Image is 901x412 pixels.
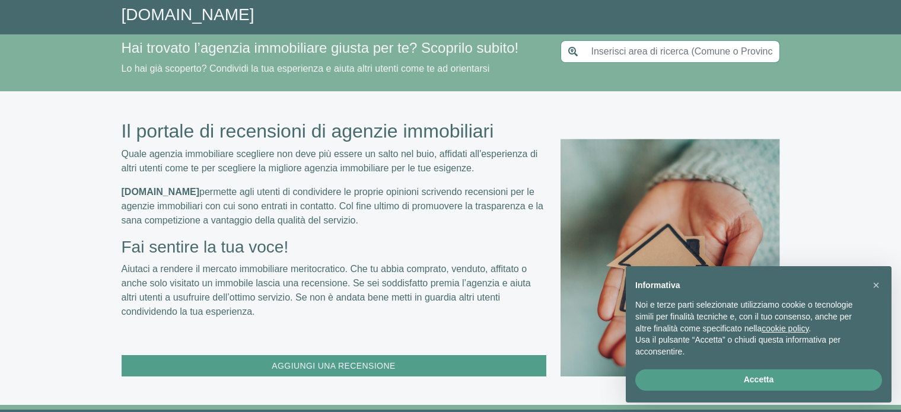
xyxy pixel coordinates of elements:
img: fill [561,120,780,377]
h3: Fai sentire la tua voce! [122,237,546,257]
button: Chiudi questa informativa [867,276,886,295]
h2: Informativa [635,280,863,290]
h2: Il portale di recensioni di agenzie immobiliari [122,120,546,142]
p: permette agli utenti di condividere le proprie opinioni scrivendo recensioni per le agenzie immob... [122,185,546,228]
a: cookie policy - il link si apre in una nuova scheda [762,324,808,333]
button: Accetta [635,369,882,391]
input: Inserisci area di ricerca (Comune o Provincia) [584,40,780,63]
p: Noi e terze parti selezionate utilizziamo cookie o tecnologie simili per finalità tecniche e, con... [635,299,863,334]
p: Quale agenzia immobiliare scegliere non deve più essere un salto nel buio, affidati all'esperienz... [122,147,546,175]
button: Aggiungi una Recensione [122,355,546,377]
span: × [873,279,880,292]
h4: Hai trovato l’agenzia immobiliare giusta per te? Scoprilo subito! [122,40,546,57]
b: [DOMAIN_NAME] [122,187,200,197]
p: Lo hai già scoperto? Condividi la tua esperienza e aiuta altri utenti come te ad orientarsi [122,62,546,76]
span: Aggiungi una Recensione [266,359,401,373]
p: Usa il pulsante “Accetta” o chiudi questa informativa per acconsentire. [635,334,863,357]
p: Aiutaci a rendere il mercato immobiliare meritocratico. Che tu abbia comprato, venduto, affitato ... [122,262,546,319]
a: [DOMAIN_NAME] [122,5,254,24]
